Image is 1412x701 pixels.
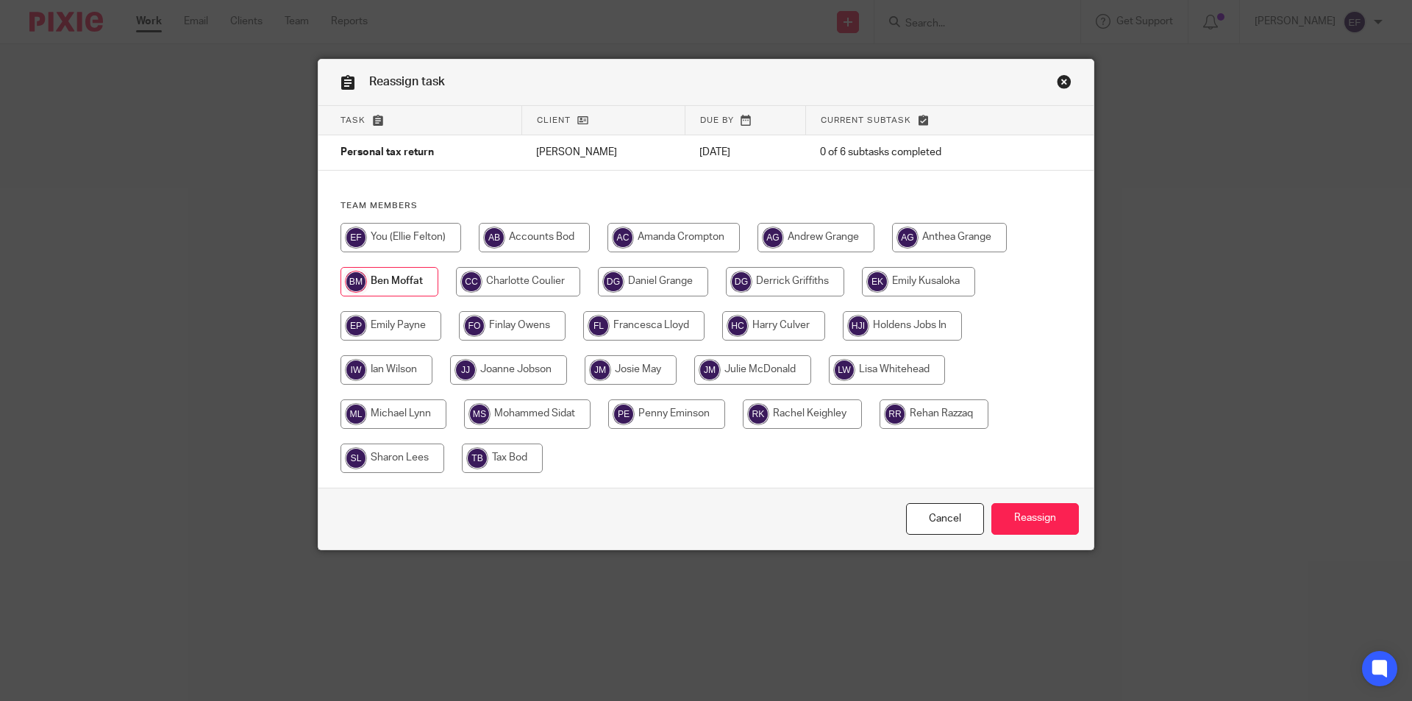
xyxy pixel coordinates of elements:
span: Task [340,116,366,124]
a: Close this dialog window [1057,74,1072,94]
p: [DATE] [699,145,791,160]
span: Reassign task [369,76,445,88]
span: Current subtask [821,116,911,124]
p: [PERSON_NAME] [536,145,670,160]
span: Client [537,116,571,124]
a: Close this dialog window [906,503,984,535]
input: Reassign [991,503,1079,535]
span: Due by [700,116,734,124]
td: 0 of 6 subtasks completed [805,135,1028,171]
span: Personal tax return [340,148,434,158]
h4: Team members [340,200,1072,212]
